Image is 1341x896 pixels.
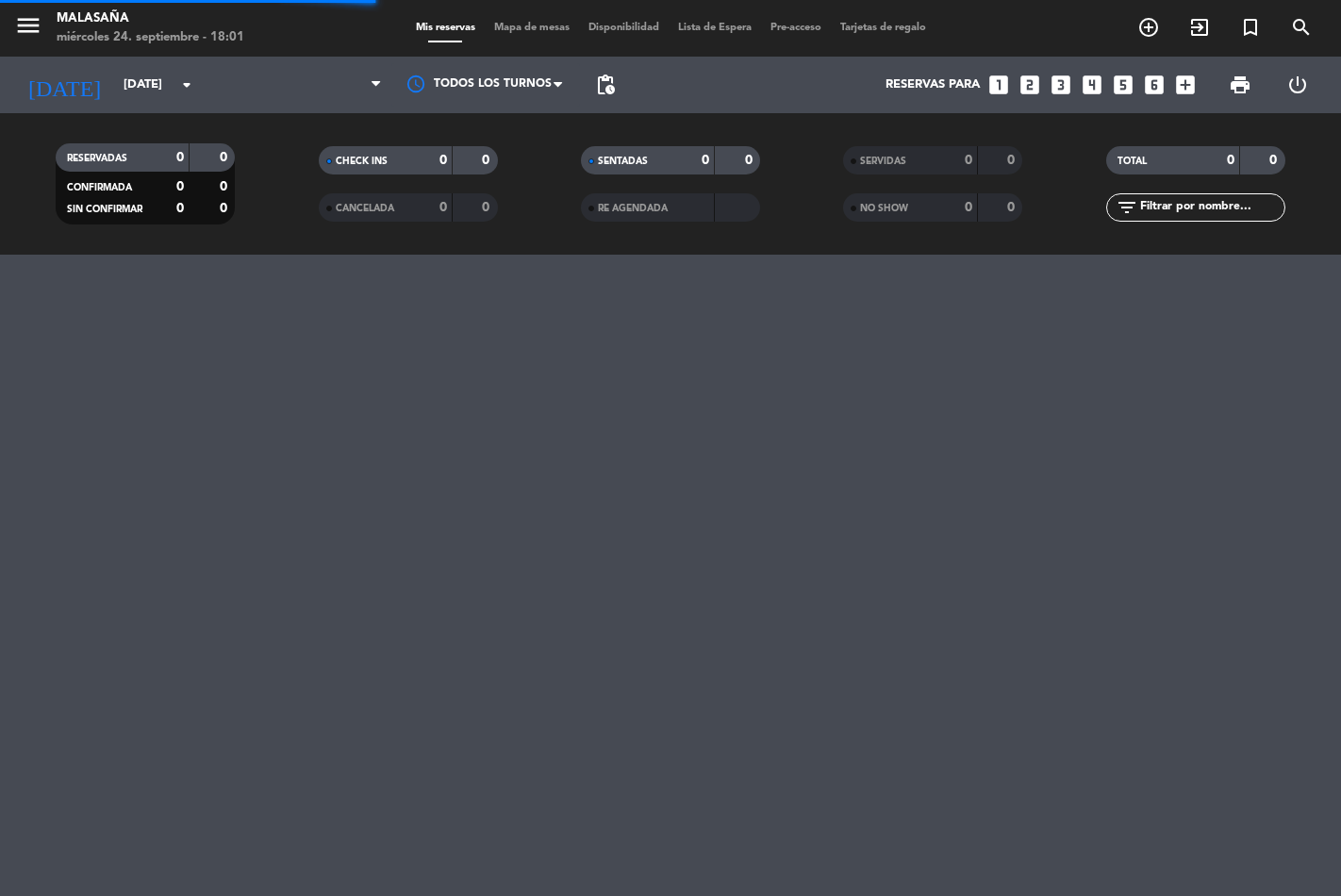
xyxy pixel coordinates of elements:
[482,201,493,214] strong: 0
[482,154,493,167] strong: 0
[336,157,388,166] span: CHECK INS
[439,201,447,214] strong: 0
[860,204,908,213] span: NO SHOW
[669,23,761,33] span: Lista de Espera
[176,180,184,193] strong: 0
[14,11,42,46] button: menu
[965,154,972,167] strong: 0
[831,23,935,33] span: Tarjetas de regalo
[761,23,831,33] span: Pre-acceso
[1173,73,1198,97] i: add_box
[57,28,244,47] div: miércoles 24. septiembre - 18:01
[14,64,114,106] i: [DATE]
[1229,74,1251,96] span: print
[598,157,648,166] span: SENTADAS
[1142,73,1167,97] i: looks_6
[175,74,198,96] i: arrow_drop_down
[220,151,231,164] strong: 0
[406,23,485,33] span: Mis reservas
[1111,73,1135,97] i: looks_5
[1007,154,1018,167] strong: 0
[579,23,669,33] span: Disponibilidad
[986,73,1011,97] i: looks_one
[1138,197,1284,218] input: Filtrar por nombre...
[67,183,132,192] span: CONFIRMADA
[176,202,184,215] strong: 0
[1080,73,1104,97] i: looks_4
[439,154,447,167] strong: 0
[1137,16,1160,39] i: add_circle_outline
[14,11,42,40] i: menu
[1117,157,1147,166] span: TOTAL
[67,205,142,214] span: SIN CONFIRMAR
[220,202,231,215] strong: 0
[702,154,709,167] strong: 0
[57,9,244,28] div: Malasaña
[1239,16,1262,39] i: turned_in_not
[745,154,756,167] strong: 0
[598,204,668,213] span: RE AGENDADA
[1286,74,1309,96] i: power_settings_new
[1116,196,1138,219] i: filter_list
[1269,154,1281,167] strong: 0
[1049,73,1073,97] i: looks_3
[336,204,394,213] span: CANCELADA
[176,151,184,164] strong: 0
[965,201,972,214] strong: 0
[485,23,579,33] span: Mapa de mesas
[1188,16,1211,39] i: exit_to_app
[594,74,617,96] span: pending_actions
[1227,154,1234,167] strong: 0
[886,77,980,92] span: Reservas para
[1290,16,1313,39] i: search
[67,154,127,163] span: RESERVADAS
[1269,57,1328,113] div: LOG OUT
[1018,73,1042,97] i: looks_two
[1007,201,1018,214] strong: 0
[220,180,231,193] strong: 0
[860,157,906,166] span: SERVIDAS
